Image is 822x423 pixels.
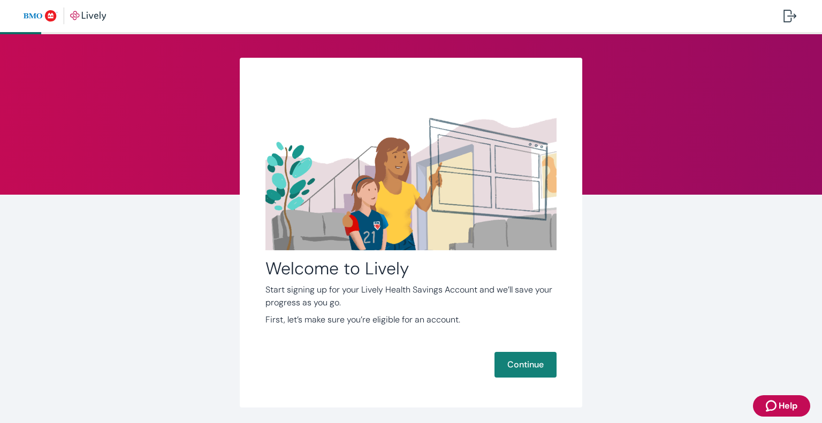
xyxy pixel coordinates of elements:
[265,313,557,326] p: First, let’s make sure you’re eligible for an account.
[265,283,557,309] p: Start signing up for your Lively Health Savings Account and we’ll save your progress as you go.
[494,352,557,378] button: Continue
[265,258,557,279] h2: Welcome to Lively
[24,7,106,25] img: Lively
[766,399,779,412] svg: Zendesk support icon
[753,395,810,417] button: Zendesk support iconHelp
[775,3,805,29] button: Log out
[779,399,797,412] span: Help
